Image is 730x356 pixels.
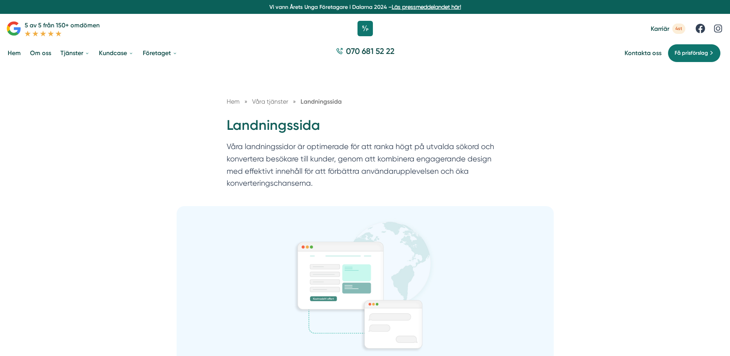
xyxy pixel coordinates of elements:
[227,98,240,105] a: Hem
[333,45,398,60] a: 070 681 52 22
[141,43,179,63] a: Företaget
[97,43,135,63] a: Kundcase
[293,97,296,106] span: »
[28,43,53,63] a: Om oss
[227,97,504,106] nav: Breadcrumb
[392,4,461,10] a: Läs pressmeddelandet här!
[651,25,669,32] span: Karriär
[346,45,394,57] span: 070 681 52 22
[651,24,685,34] a: Karriär 4st
[244,97,247,106] span: »
[675,49,708,57] span: Få prisförslag
[252,98,288,105] span: Våra tjänster
[59,43,91,63] a: Tjänster
[252,98,290,105] a: Våra tjänster
[3,3,727,11] p: Vi vann Årets Unga Företagare i Dalarna 2024 –
[227,116,504,141] h1: Landningssida
[227,141,504,193] p: Våra landningssidor är optimerade för att ranka högt på utvalda sökord och konvertera besökare ti...
[301,98,342,105] a: Landningssida
[672,24,685,34] span: 4st
[25,20,100,30] p: 5 av 5 från 150+ omdömen
[6,43,22,63] a: Hem
[668,44,721,62] a: Få prisförslag
[625,49,662,57] a: Kontakta oss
